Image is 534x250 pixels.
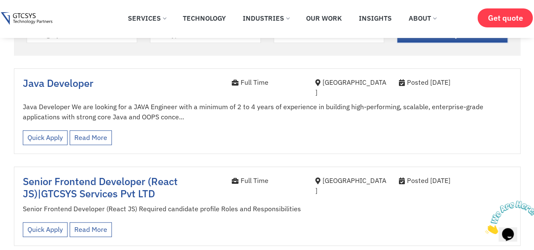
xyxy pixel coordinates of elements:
[23,175,178,200] a: Senior Frontend Developer (React JS)|GTCSYS Services Pvt LTD
[122,9,172,27] a: Services
[399,175,512,185] div: Posted [DATE]
[23,130,68,145] a: Quick Apply
[477,8,533,27] a: Get quote
[70,222,112,237] a: Read More
[232,77,303,87] div: Full Time
[482,197,534,237] iframe: chat widget
[399,77,512,87] div: Posted [DATE]
[1,12,52,25] img: Gtcsys logo
[488,13,523,22] span: Get quote
[3,3,56,37] img: Chat attention grabber
[402,9,442,27] a: About
[23,102,512,122] p: Java Developer We are looking for a JAVA Engineer with a minimum of 2 to 4 years of experience in...
[23,204,512,214] p: Senior Frontend Developer (React JS) Required candidate profile Roles and Responsibilities
[236,9,295,27] a: Industries
[41,187,155,200] span: GTCSYS Services Pvt LTD
[315,175,386,196] div: [GEOGRAPHIC_DATA]
[300,9,348,27] a: Our Work
[70,130,112,145] a: Read More
[315,77,386,97] div: [GEOGRAPHIC_DATA]
[232,175,303,185] div: Full Time
[23,76,93,90] a: Java Developer
[23,175,178,200] span: Senior Frontend Developer (React JS)
[23,222,68,237] a: Quick Apply
[352,9,398,27] a: Insights
[176,9,232,27] a: Technology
